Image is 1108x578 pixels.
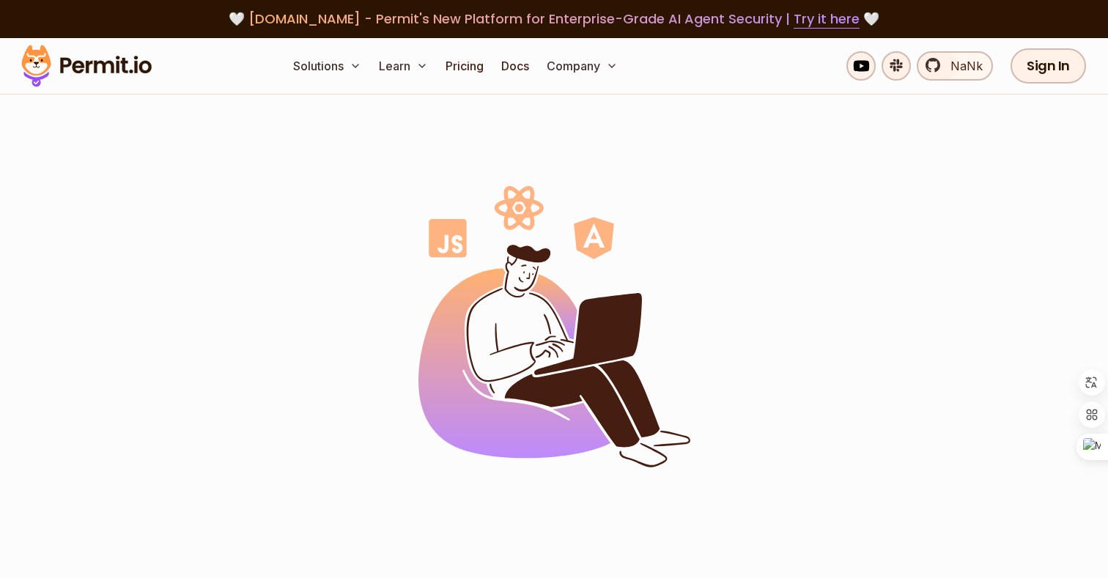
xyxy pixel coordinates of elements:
[287,51,367,81] button: Solutions
[418,186,690,467] img: Permit logo
[794,10,860,29] a: Try it here
[1011,48,1086,84] a: Sign In
[248,10,860,28] span: [DOMAIN_NAME] - Permit's New Platform for Enterprise-Grade AI Agent Security |
[495,51,535,81] a: Docs
[541,51,624,81] button: Company
[440,51,490,81] a: Pricing
[942,57,983,75] span: NaNk
[917,51,993,81] a: NaNk
[15,41,158,91] img: Permit logo
[35,9,1073,29] div: 🤍 🤍
[373,51,434,81] button: Learn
